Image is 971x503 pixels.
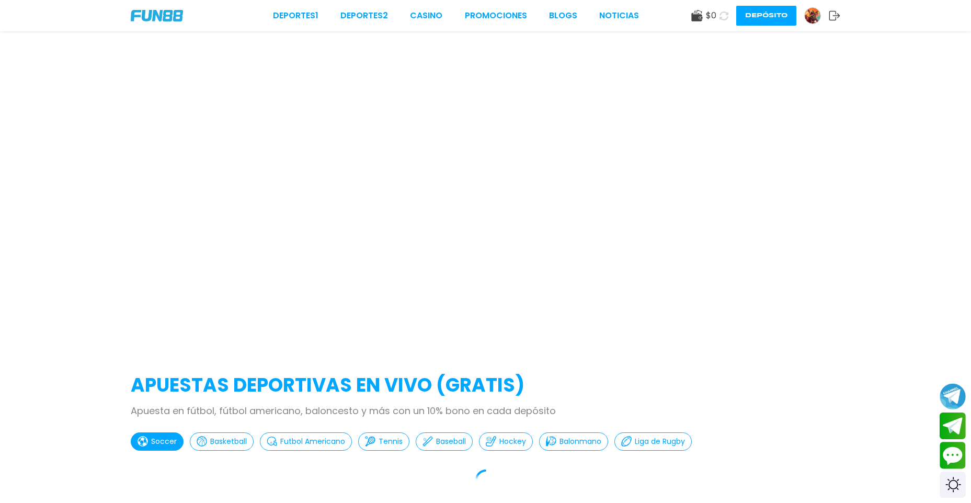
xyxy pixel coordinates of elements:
[940,413,966,440] button: Join telegram
[340,9,388,22] a: Deportes2
[614,432,692,451] button: Liga de Rugby
[436,436,466,447] p: Baseball
[358,432,409,451] button: Tennis
[190,432,254,451] button: Basketball
[131,432,184,451] button: Soccer
[499,436,526,447] p: Hockey
[131,404,840,418] p: Apuesta en fútbol, fútbol americano, baloncesto y más con un 10% bono en cada depósito
[273,9,318,22] a: Deportes1
[635,436,685,447] p: Liga de Rugby
[940,472,966,498] div: Switch theme
[549,9,577,22] a: BLOGS
[410,9,442,22] a: CASINO
[131,10,183,21] img: Company Logo
[706,9,716,22] span: $ 0
[416,432,473,451] button: Baseball
[210,436,247,447] p: Basketball
[539,432,608,451] button: Balonmano
[736,6,796,26] button: Depósito
[379,436,403,447] p: Tennis
[940,442,966,469] button: Contact customer service
[805,8,820,24] img: Avatar
[280,436,345,447] p: Futbol Americano
[940,383,966,410] button: Join telegram channel
[559,436,601,447] p: Balonmano
[804,7,829,24] a: Avatar
[479,432,533,451] button: Hockey
[131,371,840,399] h2: APUESTAS DEPORTIVAS EN VIVO (gratis)
[465,9,527,22] a: Promociones
[151,436,177,447] p: Soccer
[599,9,639,22] a: NOTICIAS
[260,432,352,451] button: Futbol Americano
